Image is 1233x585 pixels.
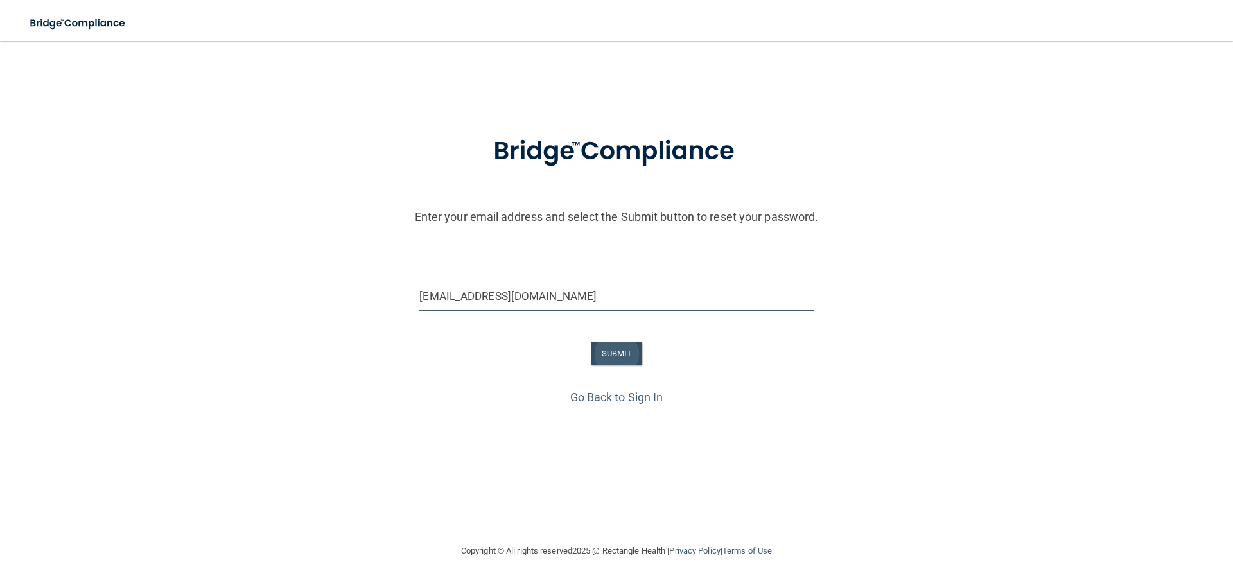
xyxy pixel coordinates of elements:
a: Terms of Use [722,546,772,555]
img: bridge_compliance_login_screen.278c3ca4.svg [19,10,137,37]
button: SUBMIT [591,342,643,365]
input: Email [419,282,813,311]
img: bridge_compliance_login_screen.278c3ca4.svg [467,118,766,185]
a: Privacy Policy [669,546,720,555]
a: Go Back to Sign In [570,390,663,404]
div: Copyright © All rights reserved 2025 @ Rectangle Health | | [382,530,851,572]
